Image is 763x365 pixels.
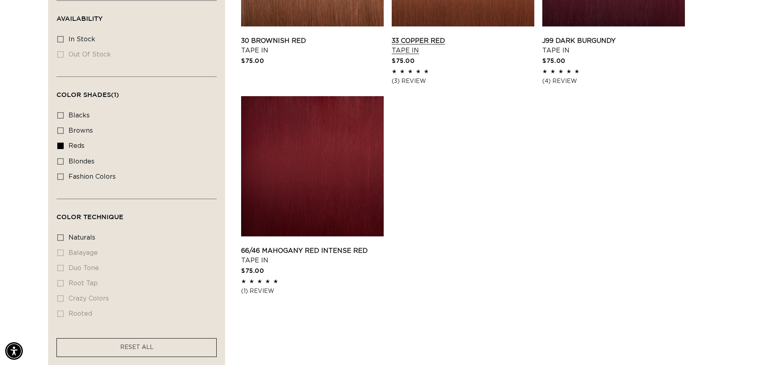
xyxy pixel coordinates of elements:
span: (1) [111,91,119,98]
span: reds [68,143,85,149]
span: RESET ALL [120,345,153,350]
a: 30 Brownish Red Tape In [241,36,384,55]
a: RESET ALL [120,343,153,353]
span: fashion colors [68,173,116,180]
a: J99 Dark Burgundy Tape In [542,36,685,55]
div: Accessibility Menu [5,342,23,360]
summary: Color Shades (1 selected) [56,77,217,106]
a: 66/46 Mahogany Red Intense Red Tape In [241,246,384,265]
iframe: Chat Widget [723,327,763,365]
span: Color Shades [56,91,119,98]
summary: Availability (0 selected) [56,1,217,30]
span: Availability [56,15,103,22]
span: Color Technique [56,213,123,220]
span: In stock [68,36,95,42]
span: browns [68,127,93,134]
span: blondes [68,158,95,165]
summary: Color Technique (0 selected) [56,199,217,228]
span: blacks [68,112,90,119]
a: 33 Copper Red Tape In [392,36,534,55]
span: naturals [68,234,95,241]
